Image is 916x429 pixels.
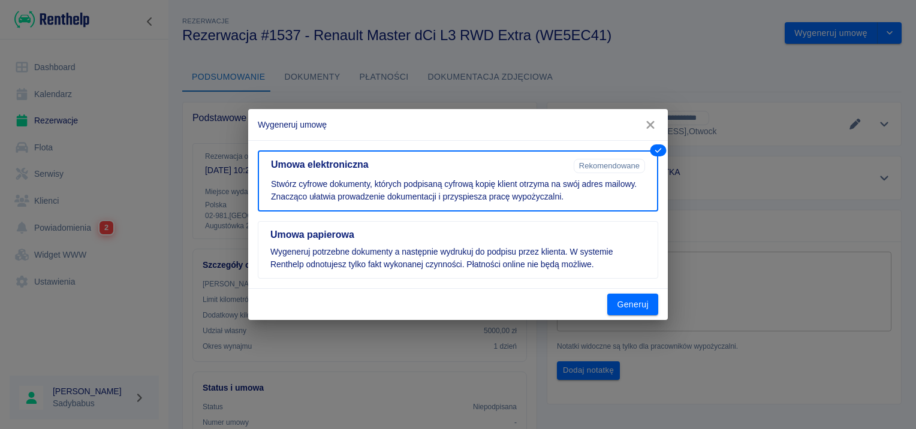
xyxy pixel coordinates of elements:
button: Umowa papierowaWygeneruj potrzebne dokumenty a następnie wydrukuj do podpisu przez klienta. W sys... [258,221,658,279]
button: Umowa elektronicznaRekomendowaneStwórz cyfrowe dokumenty, których podpisaną cyfrową kopię klient ... [258,150,658,212]
p: Stwórz cyfrowe dokumenty, których podpisaną cyfrową kopię klient otrzyma na swój adres mailowy. Z... [271,178,645,203]
h2: Wygeneruj umowę [248,109,668,140]
button: Generuj [607,294,658,316]
h5: Umowa papierowa [270,229,646,241]
span: Rekomendowane [574,161,644,170]
p: Wygeneruj potrzebne dokumenty a następnie wydrukuj do podpisu przez klienta. W systemie Renthelp ... [270,246,646,271]
h5: Umowa elektroniczna [271,159,569,171]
